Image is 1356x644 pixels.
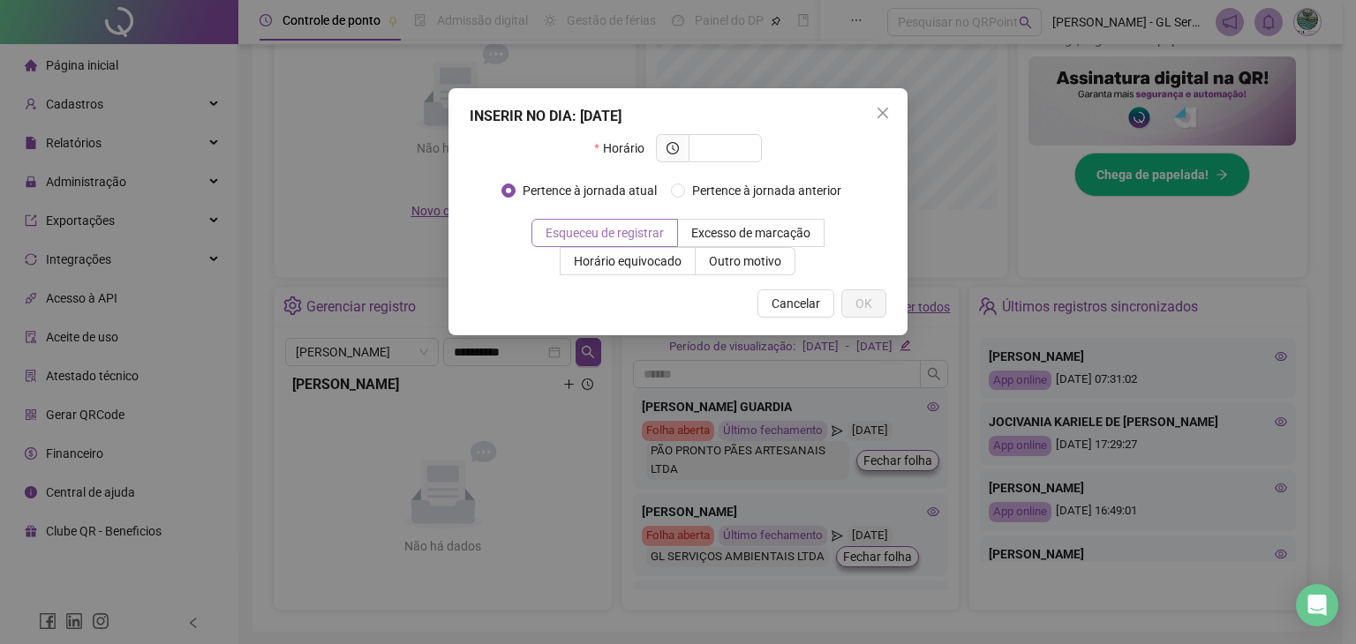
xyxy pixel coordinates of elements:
[757,289,834,318] button: Cancelar
[869,99,897,127] button: Close
[574,254,682,268] span: Horário equivocado
[685,181,848,200] span: Pertence à jornada anterior
[691,226,810,240] span: Excesso de marcação
[667,142,679,154] span: clock-circle
[876,106,890,120] span: close
[546,226,664,240] span: Esqueceu de registrar
[1296,584,1338,626] div: Open Intercom Messenger
[772,294,820,313] span: Cancelar
[594,134,655,162] label: Horário
[516,181,664,200] span: Pertence à jornada atual
[709,254,781,268] span: Outro motivo
[841,289,886,318] button: OK
[470,106,886,127] div: INSERIR NO DIA : [DATE]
